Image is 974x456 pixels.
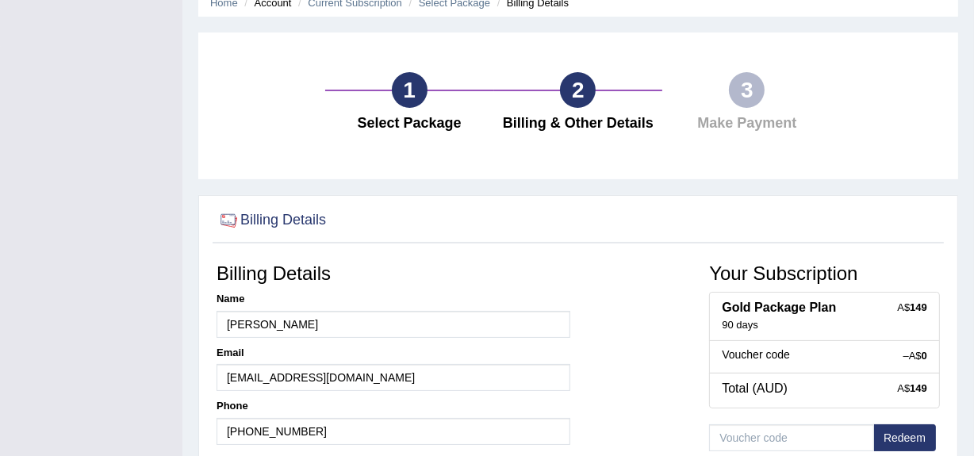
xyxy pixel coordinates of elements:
[709,263,940,284] h3: Your Subscription
[333,116,486,132] h4: Select Package
[897,301,927,315] div: A$
[217,263,570,284] h3: Billing Details
[903,349,927,363] div: –A$
[897,381,927,396] div: A$
[722,349,927,361] h5: Voucher code
[217,399,248,413] label: Phone
[873,424,936,451] button: Redeem
[217,346,244,360] label: Email
[922,350,927,362] strong: 0
[910,301,927,313] strong: 149
[392,72,428,108] div: 1
[722,381,927,396] h4: Total (AUD)
[722,319,927,332] div: 90 days
[560,72,596,108] div: 2
[217,292,244,306] label: Name
[729,72,765,108] div: 3
[502,116,655,132] h4: Billing & Other Details
[910,382,927,394] strong: 149
[709,424,874,451] input: Voucher code
[722,301,836,314] b: Gold Package Plan
[217,209,326,232] h2: Billing Details
[670,116,823,132] h4: Make Payment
